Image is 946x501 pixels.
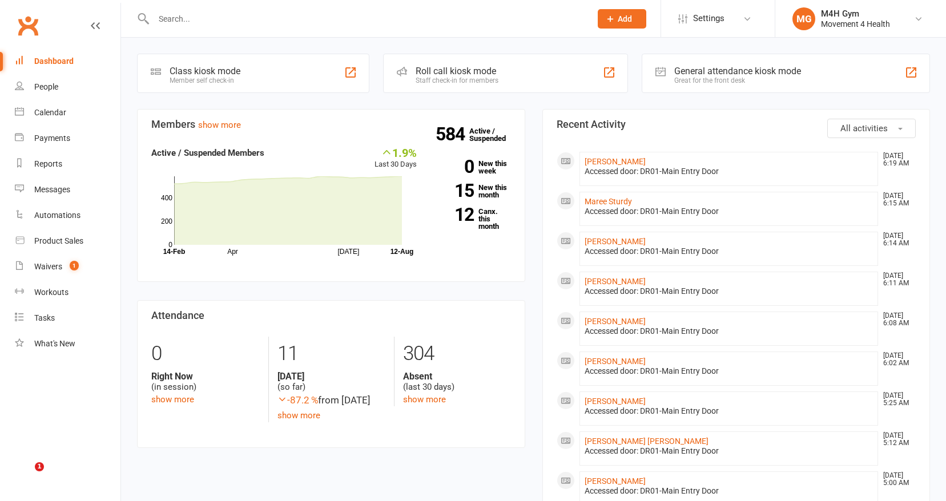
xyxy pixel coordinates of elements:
a: [PERSON_NAME] [585,157,646,166]
a: Product Sales [15,228,120,254]
a: What's New [15,331,120,357]
div: Product Sales [34,236,83,245]
div: Accessed door: DR01-Main Entry Door [585,207,873,216]
div: Accessed door: DR01-Main Entry Door [585,406,873,416]
strong: 0 [434,158,474,175]
h3: Recent Activity [557,119,916,130]
div: Great for the front desk [674,76,801,84]
strong: 12 [434,206,474,223]
strong: Right Now [151,371,260,382]
a: [PERSON_NAME] [585,237,646,246]
a: Dashboard [15,49,120,74]
span: 1 [70,261,79,270]
button: Add [598,9,646,29]
div: Tasks [34,313,55,322]
div: (in session) [151,371,260,393]
a: [PERSON_NAME] [PERSON_NAME] [585,437,709,446]
div: Member self check-in [170,76,240,84]
span: 1 [35,462,44,471]
div: Accessed door: DR01-Main Entry Door [585,286,873,296]
h3: Attendance [151,310,511,321]
a: Messages [15,177,120,203]
strong: 15 [434,182,474,199]
a: Waivers 1 [15,254,120,280]
div: Class kiosk mode [170,66,240,76]
time: [DATE] 5:25 AM [877,392,915,407]
a: Reports [15,151,120,177]
strong: [DATE] [277,371,385,382]
div: Dashboard [34,56,74,66]
iframe: Intercom live chat [11,462,39,490]
a: show more [198,120,241,130]
div: MG [792,7,815,30]
span: All activities [840,123,888,134]
div: Movement 4 Health [821,19,890,29]
a: Workouts [15,280,120,305]
a: [PERSON_NAME] [585,317,646,326]
a: Clubworx [14,11,42,40]
div: M4H Gym [821,9,890,19]
div: Accessed door: DR01-Main Entry Door [585,247,873,256]
a: show more [277,410,320,421]
a: [PERSON_NAME] [585,476,646,486]
div: Calendar [34,108,66,117]
div: Workouts [34,288,69,297]
a: Tasks [15,305,120,331]
div: Accessed door: DR01-Main Entry Door [585,326,873,336]
button: All activities [827,119,916,138]
div: People [34,82,58,91]
time: [DATE] 6:15 AM [877,192,915,207]
input: Search... [150,11,583,27]
a: Calendar [15,100,120,126]
div: Accessed door: DR01-Main Entry Door [585,446,873,456]
a: 0New this week [434,160,511,175]
div: (so far) [277,371,385,393]
time: [DATE] 6:14 AM [877,232,915,247]
div: from [DATE] [277,393,385,408]
div: 11 [277,337,385,371]
time: [DATE] 5:00 AM [877,472,915,487]
div: (last 30 days) [403,371,511,393]
div: Payments [34,134,70,143]
time: [DATE] 5:12 AM [877,432,915,447]
a: 12Canx. this month [434,208,511,230]
a: show more [151,394,194,405]
div: Accessed door: DR01-Main Entry Door [585,167,873,176]
div: 304 [403,337,511,371]
span: Settings [693,6,724,31]
a: Automations [15,203,120,228]
div: Roll call kiosk mode [416,66,498,76]
div: Accessed door: DR01-Main Entry Door [585,366,873,376]
div: General attendance kiosk mode [674,66,801,76]
a: Payments [15,126,120,151]
div: 0 [151,337,260,371]
div: Reports [34,159,62,168]
a: show more [403,394,446,405]
a: 584Active / Suspended [469,119,520,151]
h3: Members [151,119,511,130]
div: Waivers [34,262,62,271]
a: Maree Sturdy [585,197,632,206]
div: What's New [34,339,75,348]
div: Staff check-in for members [416,76,498,84]
a: [PERSON_NAME] [585,357,646,366]
strong: Active / Suspended Members [151,148,264,158]
strong: 584 [436,126,469,143]
div: Automations [34,211,80,220]
strong: Absent [403,371,511,382]
time: [DATE] 6:19 AM [877,152,915,167]
span: Add [618,14,632,23]
div: Accessed door: DR01-Main Entry Door [585,486,873,496]
a: 15New this month [434,184,511,199]
span: -87.2 % [277,394,318,406]
a: People [15,74,120,100]
a: [PERSON_NAME] [585,277,646,286]
time: [DATE] 6:02 AM [877,352,915,367]
a: [PERSON_NAME] [585,397,646,406]
div: Last 30 Days [375,146,417,171]
div: Messages [34,185,70,194]
time: [DATE] 6:08 AM [877,312,915,327]
div: 1.9% [375,146,417,159]
time: [DATE] 6:11 AM [877,272,915,287]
